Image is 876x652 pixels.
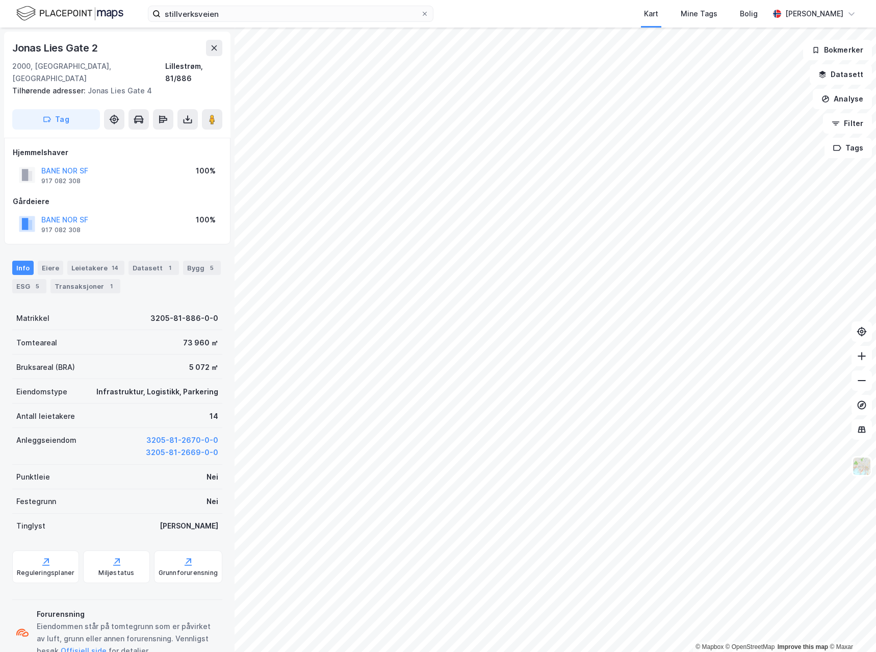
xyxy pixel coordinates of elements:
[803,40,872,60] button: Bokmerker
[16,495,56,508] div: Festegrunn
[98,569,134,577] div: Miljøstatus
[13,146,222,159] div: Hjemmelshaver
[38,261,63,275] div: Eiere
[12,261,34,275] div: Info
[189,361,218,373] div: 5 072 ㎡
[96,386,218,398] div: Infrastruktur, Logistikk, Parkering
[160,520,218,532] div: [PERSON_NAME]
[196,165,216,177] div: 100%
[12,60,165,85] div: 2000, [GEOGRAPHIC_DATA], [GEOGRAPHIC_DATA]
[207,263,217,273] div: 5
[207,471,218,483] div: Nei
[183,337,218,349] div: 73 960 ㎡
[165,263,175,273] div: 1
[16,520,45,532] div: Tinglyst
[825,603,876,652] div: Kontrollprogram for chat
[813,89,872,109] button: Analyse
[146,434,218,446] button: 3205-81-2670-0-0
[37,608,218,620] div: Forurensning
[183,261,221,275] div: Bygg
[196,214,216,226] div: 100%
[778,643,828,650] a: Improve this map
[16,337,57,349] div: Tomteareal
[128,261,179,275] div: Datasett
[161,6,421,21] input: Søk på adresse, matrikkel, gårdeiere, leietakere eller personer
[681,8,717,20] div: Mine Tags
[16,312,49,324] div: Matrikkel
[695,643,724,650] a: Mapbox
[17,569,74,577] div: Reguleringsplaner
[852,457,871,476] img: Z
[16,5,123,22] img: logo.f888ab2527a4732fd821a326f86c7f29.svg
[644,8,658,20] div: Kart
[159,569,218,577] div: Grunnforurensning
[150,312,218,324] div: 3205-81-886-0-0
[50,279,120,293] div: Transaksjoner
[16,361,75,373] div: Bruksareal (BRA)
[16,410,75,422] div: Antall leietakere
[41,226,81,234] div: 917 082 308
[16,434,76,446] div: Anleggseiendom
[32,281,42,291] div: 5
[12,85,214,97] div: Jonas Lies Gate 4
[12,86,88,95] span: Tilhørende adresser:
[810,64,872,85] button: Datasett
[165,60,222,85] div: Lillestrøm, 81/886
[16,386,67,398] div: Eiendomstype
[740,8,758,20] div: Bolig
[13,195,222,208] div: Gårdeiere
[106,281,116,291] div: 1
[110,263,120,273] div: 14
[207,495,218,508] div: Nei
[785,8,843,20] div: [PERSON_NAME]
[146,446,218,459] button: 3205-81-2669-0-0
[825,603,876,652] iframe: Chat Widget
[823,113,872,134] button: Filter
[41,177,81,185] div: 917 082 308
[67,261,124,275] div: Leietakere
[726,643,775,650] a: OpenStreetMap
[12,109,100,130] button: Tag
[12,40,100,56] div: Jonas Lies Gate 2
[210,410,218,422] div: 14
[16,471,50,483] div: Punktleie
[825,138,872,158] button: Tags
[12,279,46,293] div: ESG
